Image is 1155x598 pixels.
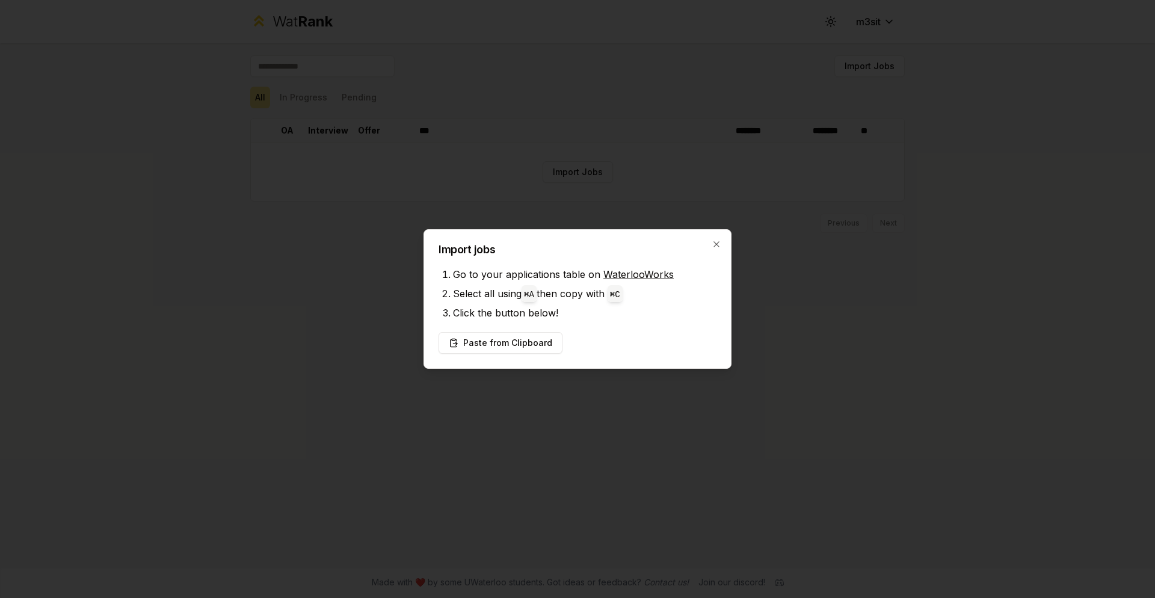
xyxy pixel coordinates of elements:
[524,290,534,300] code: ⌘ A
[610,290,620,300] code: ⌘ C
[453,265,716,284] li: Go to your applications table on
[453,303,716,322] li: Click the button below!
[439,332,562,354] button: Paste from Clipboard
[603,268,674,280] a: WaterlooWorks
[439,244,716,255] h2: Import jobs
[453,284,716,303] li: Select all using then copy with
